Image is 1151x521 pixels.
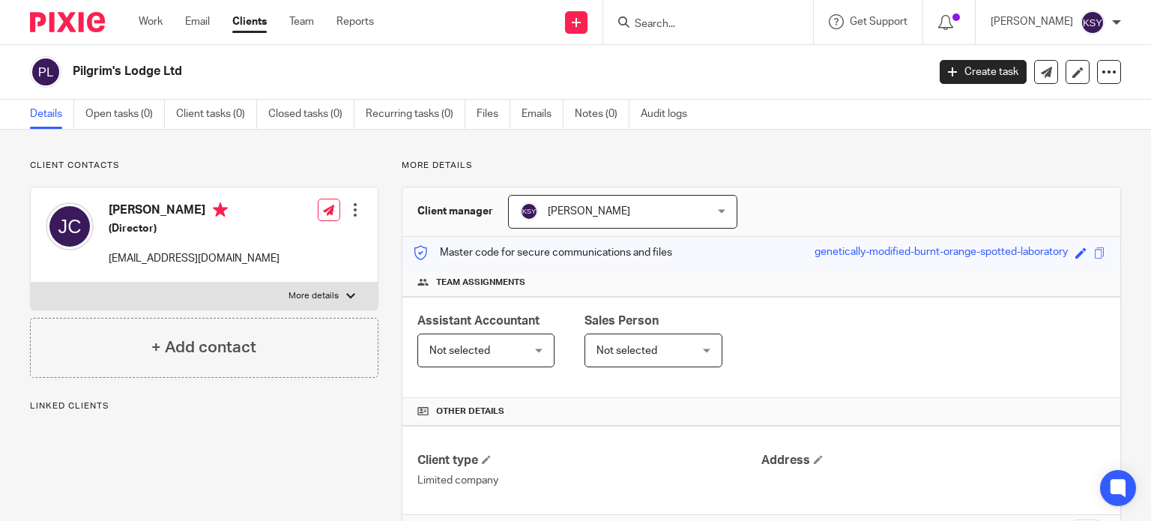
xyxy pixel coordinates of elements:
p: Master code for secure communications and files [414,245,672,260]
img: svg%3E [520,202,538,220]
a: Clients [232,14,267,29]
p: Client contacts [30,160,378,172]
p: Limited company [417,473,761,488]
img: svg%3E [1081,10,1105,34]
a: Files [477,100,510,129]
img: Pixie [30,12,105,32]
a: Work [139,14,163,29]
h4: Client type [417,453,761,469]
h4: [PERSON_NAME] [109,202,280,221]
span: Not selected [596,346,657,356]
div: genetically-modified-burnt-orange-spotted-laboratory [815,244,1068,262]
p: [PERSON_NAME] [991,14,1073,29]
span: Get Support [850,16,907,27]
h5: (Director) [109,221,280,236]
span: Team assignments [436,277,525,289]
h4: Address [761,453,1105,469]
h2: Pilgrim's Lodge Ltd [73,64,749,79]
img: svg%3E [30,56,61,88]
p: Linked clients [30,400,378,412]
span: [PERSON_NAME] [548,206,630,217]
a: Details [30,100,74,129]
input: Search [633,18,768,31]
a: Notes (0) [575,100,629,129]
a: Reports [336,14,374,29]
a: Email [185,14,210,29]
a: Client tasks (0) [176,100,257,129]
a: Closed tasks (0) [268,100,354,129]
p: More details [288,290,339,302]
a: Team [289,14,314,29]
a: Emails [522,100,564,129]
p: [EMAIL_ADDRESS][DOMAIN_NAME] [109,251,280,266]
a: Recurring tasks (0) [366,100,465,129]
h4: + Add contact [151,336,256,359]
span: Sales Person [584,315,659,327]
img: svg%3E [46,202,94,250]
p: More details [402,160,1121,172]
h3: Client manager [417,204,493,219]
span: Assistant Accountant [417,315,540,327]
a: Audit logs [641,100,698,129]
span: Other details [436,406,504,418]
a: Open tasks (0) [85,100,165,129]
span: Not selected [429,346,490,356]
a: Create task [940,60,1027,84]
i: Primary [213,202,228,217]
